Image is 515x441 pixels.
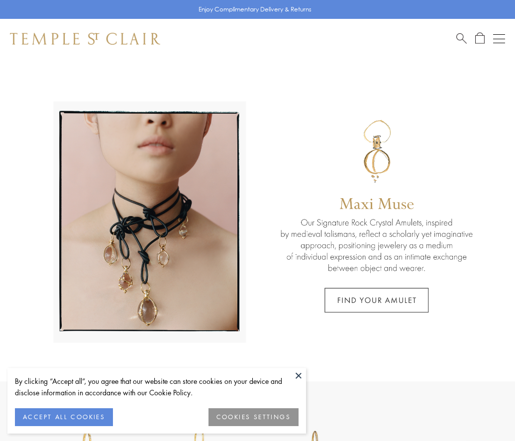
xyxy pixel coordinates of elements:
div: By clicking “Accept all”, you agree that our website can store cookies on your device and disclos... [15,375,299,398]
p: Enjoy Complimentary Delivery & Returns [199,4,311,14]
button: COOKIES SETTINGS [208,408,299,426]
img: Temple St. Clair [10,33,160,45]
button: ACCEPT ALL COOKIES [15,408,113,426]
a: Search [456,32,467,45]
a: Open Shopping Bag [475,32,485,45]
button: Open navigation [493,33,505,45]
